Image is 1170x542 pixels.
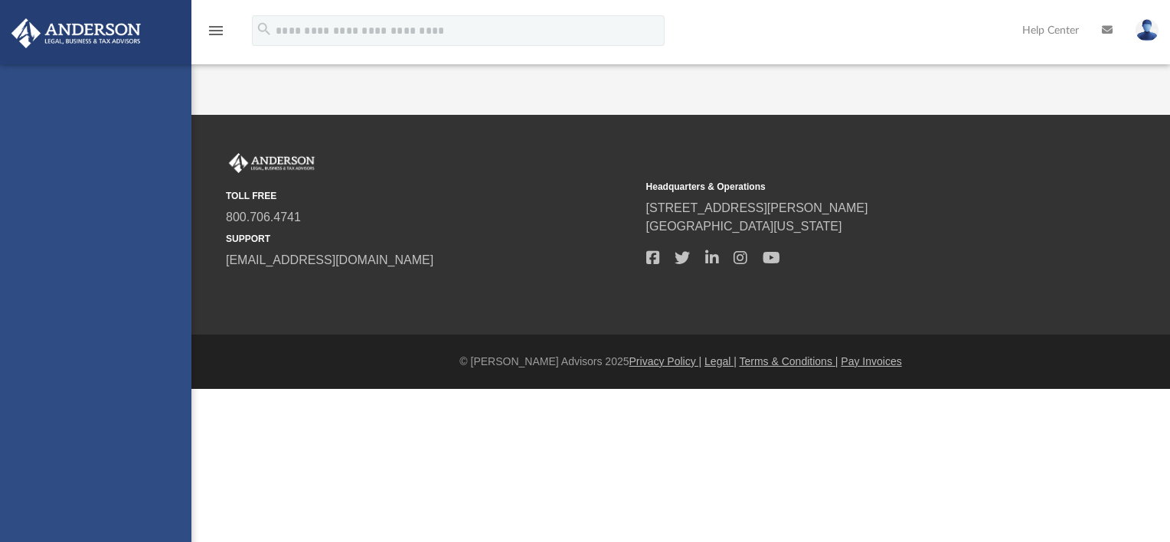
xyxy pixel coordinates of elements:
a: Terms & Conditions | [740,355,838,367]
a: 800.706.4741 [226,211,301,224]
a: menu [207,29,225,40]
img: Anderson Advisors Platinum Portal [7,18,145,48]
small: TOLL FREE [226,189,636,203]
img: Anderson Advisors Platinum Portal [226,153,318,173]
small: Headquarters & Operations [646,180,1056,194]
img: User Pic [1136,19,1159,41]
a: Legal | [704,355,737,367]
a: [EMAIL_ADDRESS][DOMAIN_NAME] [226,253,433,266]
div: © [PERSON_NAME] Advisors 2025 [191,354,1170,370]
a: Pay Invoices [841,355,901,367]
small: SUPPORT [226,232,636,246]
i: menu [207,21,225,40]
a: [GEOGRAPHIC_DATA][US_STATE] [646,220,842,233]
a: Privacy Policy | [629,355,702,367]
i: search [256,21,273,38]
a: [STREET_ADDRESS][PERSON_NAME] [646,201,868,214]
